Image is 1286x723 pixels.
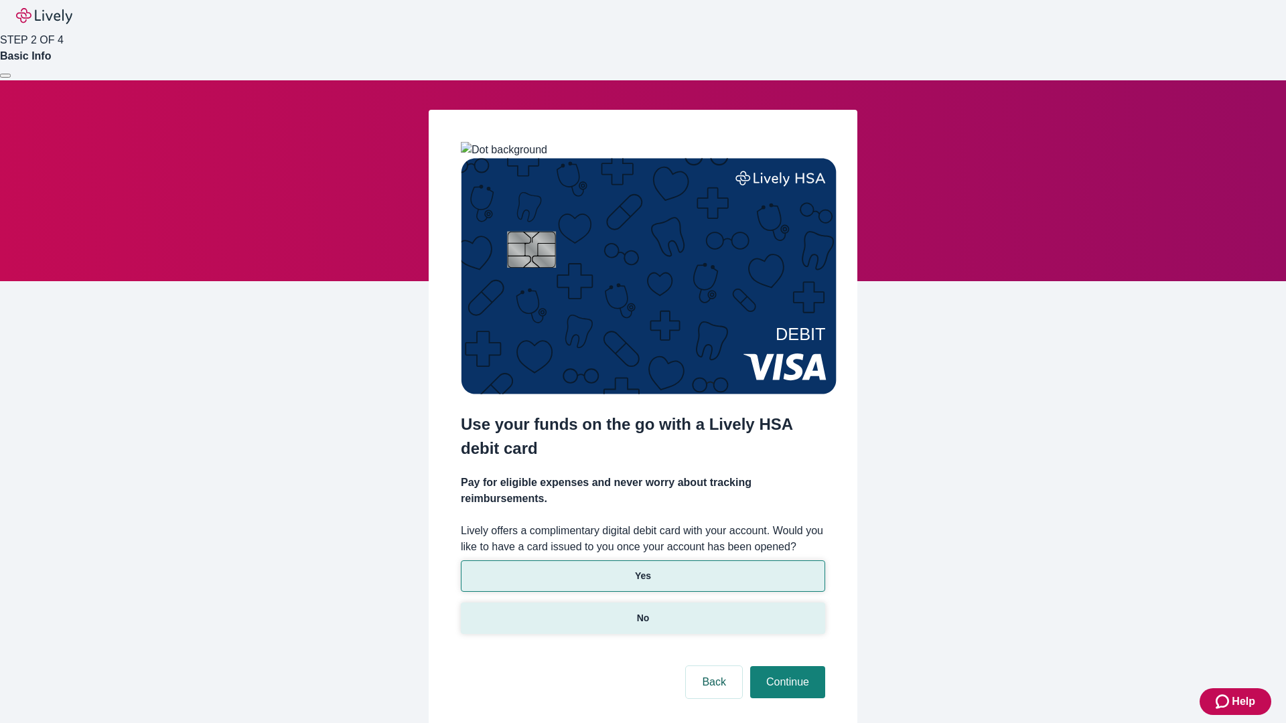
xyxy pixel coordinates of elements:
[750,666,825,698] button: Continue
[1200,688,1271,715] button: Zendesk support iconHelp
[461,560,825,592] button: Yes
[637,611,650,625] p: No
[461,602,825,634] button: No
[461,523,825,555] label: Lively offers a complimentary digital debit card with your account. Would you like to have a card...
[1232,694,1255,710] span: Help
[461,412,825,461] h2: Use your funds on the go with a Lively HSA debit card
[461,475,825,507] h4: Pay for eligible expenses and never worry about tracking reimbursements.
[461,142,547,158] img: Dot background
[461,158,837,394] img: Debit card
[1216,694,1232,710] svg: Zendesk support icon
[686,666,742,698] button: Back
[16,8,72,24] img: Lively
[635,569,651,583] p: Yes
